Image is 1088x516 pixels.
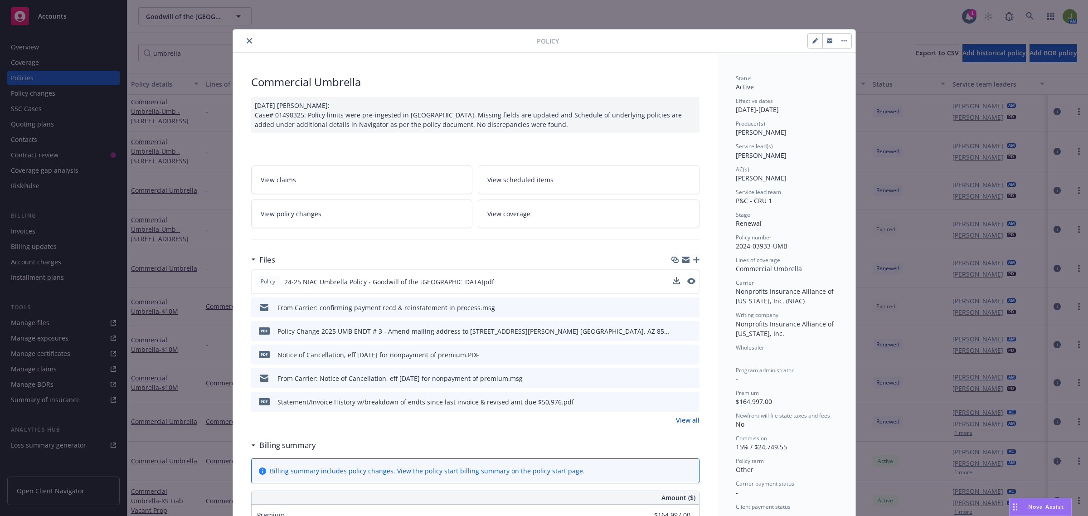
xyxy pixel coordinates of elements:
span: Policy term [736,457,764,465]
a: View claims [251,166,473,194]
span: - [736,488,738,497]
span: pdf [259,398,270,405]
a: View policy changes [251,200,473,228]
span: 15% / $24,749.55 [736,443,787,451]
span: Status [736,74,752,82]
span: P&C - CRU 1 [736,196,772,205]
div: Commercial Umbrella [251,74,699,90]
span: Newfront will file state taxes and fees [736,412,830,419]
span: Nonprofits Insurance Alliance of [US_STATE], Inc. (NIAC) [736,287,835,305]
span: Commission [736,434,767,442]
span: Service lead team [736,188,781,196]
span: Wholesaler [736,344,764,351]
a: View scheduled items [478,166,699,194]
button: download file [673,277,680,287]
span: AC(s) [736,166,749,173]
div: Billing summary includes policy changes. View the policy start billing summary on the . [270,466,585,476]
span: Stage [736,211,750,219]
span: View coverage [487,209,530,219]
span: Premium [736,389,759,397]
span: $164,997.00 [736,397,772,406]
h3: Files [259,254,275,266]
button: preview file [688,374,696,383]
span: Program administrator [736,366,794,374]
span: Lines of coverage [736,256,780,264]
button: download file [673,397,680,407]
button: preview file [688,350,696,360]
span: 2024-03933-UMB [736,242,787,250]
span: [PERSON_NAME] [736,128,787,136]
h3: Billing summary [259,439,316,451]
a: policy start page [533,467,583,475]
div: Files [251,254,275,266]
span: Client payment status [736,503,791,511]
button: preview file [687,278,695,284]
span: - [736,375,738,383]
button: preview file [688,397,696,407]
button: download file [673,350,680,360]
button: preview file [687,277,695,287]
span: Effective dates [736,97,773,105]
span: Renewal [736,219,762,228]
span: - [736,352,738,360]
span: Writing company [736,311,778,319]
span: Nonprofits Insurance Alliance of [US_STATE], Inc. [736,320,835,338]
div: From Carrier: confirming payment recd & reinstatement in process.msg [277,303,495,312]
span: Nova Assist [1028,503,1064,511]
span: 24-25 NIAC Umbrella Policy - Goodwill of the [GEOGRAPHIC_DATA]pdf [284,277,494,287]
span: View claims [261,175,296,185]
a: View all [676,415,699,425]
span: Policy [537,36,559,46]
span: Policy [259,277,277,286]
span: Commercial Umbrella [736,264,802,273]
a: View coverage [478,200,699,228]
div: Billing summary [251,439,316,451]
span: Policy number [736,234,772,241]
button: download file [673,303,680,312]
span: PDF [259,351,270,358]
span: Carrier [736,279,754,287]
button: Nova Assist [1009,498,1072,516]
span: No [736,420,744,428]
span: View scheduled items [487,175,554,185]
span: Service lead(s) [736,142,773,150]
span: Other [736,465,753,474]
span: View policy changes [261,209,321,219]
span: Active [736,83,754,91]
button: preview file [688,303,696,312]
span: Carrier payment status [736,480,794,487]
span: [PERSON_NAME] [736,151,787,160]
span: pdf [259,327,270,334]
div: Drag to move [1010,498,1021,516]
button: download file [673,277,680,284]
span: Amount ($) [661,493,695,502]
button: close [244,35,255,46]
div: [DATE] [PERSON_NAME]: Case# 01498325: Policy limits were pre-ingested in [GEOGRAPHIC_DATA]. Missi... [251,97,699,133]
div: Policy Change 2025 UMB ENDT # 3 - Amend mailing address to [STREET_ADDRESS][PERSON_NAME] [GEOGRAP... [277,326,670,336]
span: [PERSON_NAME] [736,174,787,182]
div: From Carrier: Notice of Cancellation, eff [DATE] for nonpayment of premium.msg [277,374,523,383]
div: [DATE] - [DATE] [736,97,837,114]
span: Producer(s) [736,120,765,127]
button: download file [673,374,680,383]
button: preview file [688,326,696,336]
div: Notice of Cancellation, eff [DATE] for nonpayment of premium.PDF [277,350,479,360]
div: Statement/Invoice History w/breakdown of endts since last invoice & revised amt due $50,976.pdf [277,397,574,407]
button: download file [673,326,680,336]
